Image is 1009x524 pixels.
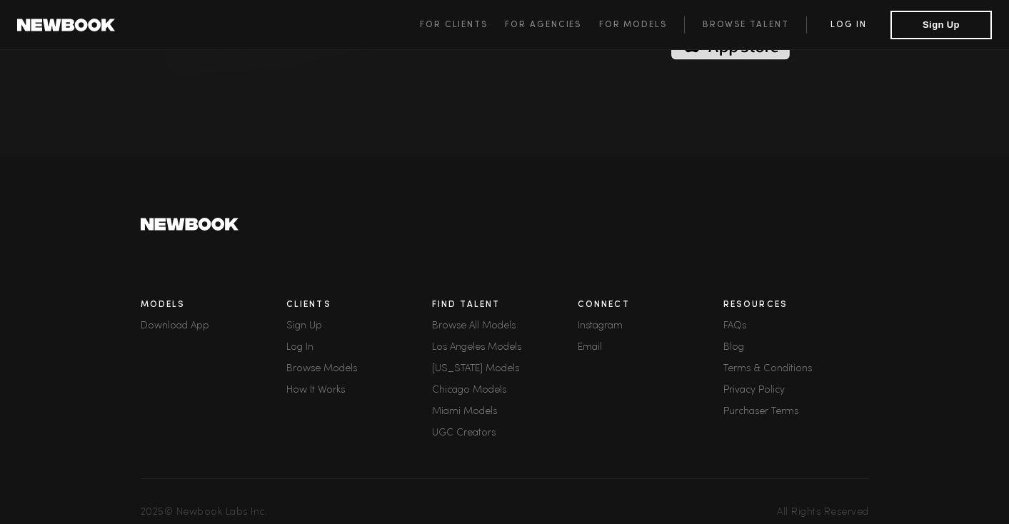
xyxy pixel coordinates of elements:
a: Miami Models [432,407,578,417]
a: For Clients [420,16,505,34]
h3: Connect [578,301,723,310]
a: How It Works [286,386,432,395]
span: For Models [599,21,667,29]
a: Browse Talent [684,16,806,34]
a: Purchaser Terms [723,407,869,417]
a: Chicago Models [432,386,578,395]
div: Sign Up [286,321,432,331]
a: Blog [723,343,869,353]
h3: Clients [286,301,432,310]
a: Log in [806,16,890,34]
h3: Find Talent [432,301,578,310]
a: For Models [599,16,685,34]
a: Email [578,343,723,353]
a: FAQs [723,321,869,331]
a: Los Angeles Models [432,343,578,353]
a: Log In [286,343,432,353]
a: Download App [141,321,286,331]
button: Sign Up [890,11,992,39]
span: For Clients [420,21,488,29]
span: 2025 © Newbook Labs Inc. [141,508,268,518]
a: UGC Creators [432,428,578,438]
a: For Agencies [505,16,598,34]
a: Privacy Policy [723,386,869,395]
h3: Models [141,301,286,310]
a: Instagram [578,321,723,331]
span: For Agencies [505,21,581,29]
a: Browse Models [286,364,432,374]
a: [US_STATE] Models [432,364,578,374]
span: All Rights Reserved [777,508,869,518]
a: Browse All Models [432,321,578,331]
a: Terms & Conditions [723,364,869,374]
h3: Resources [723,301,869,310]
